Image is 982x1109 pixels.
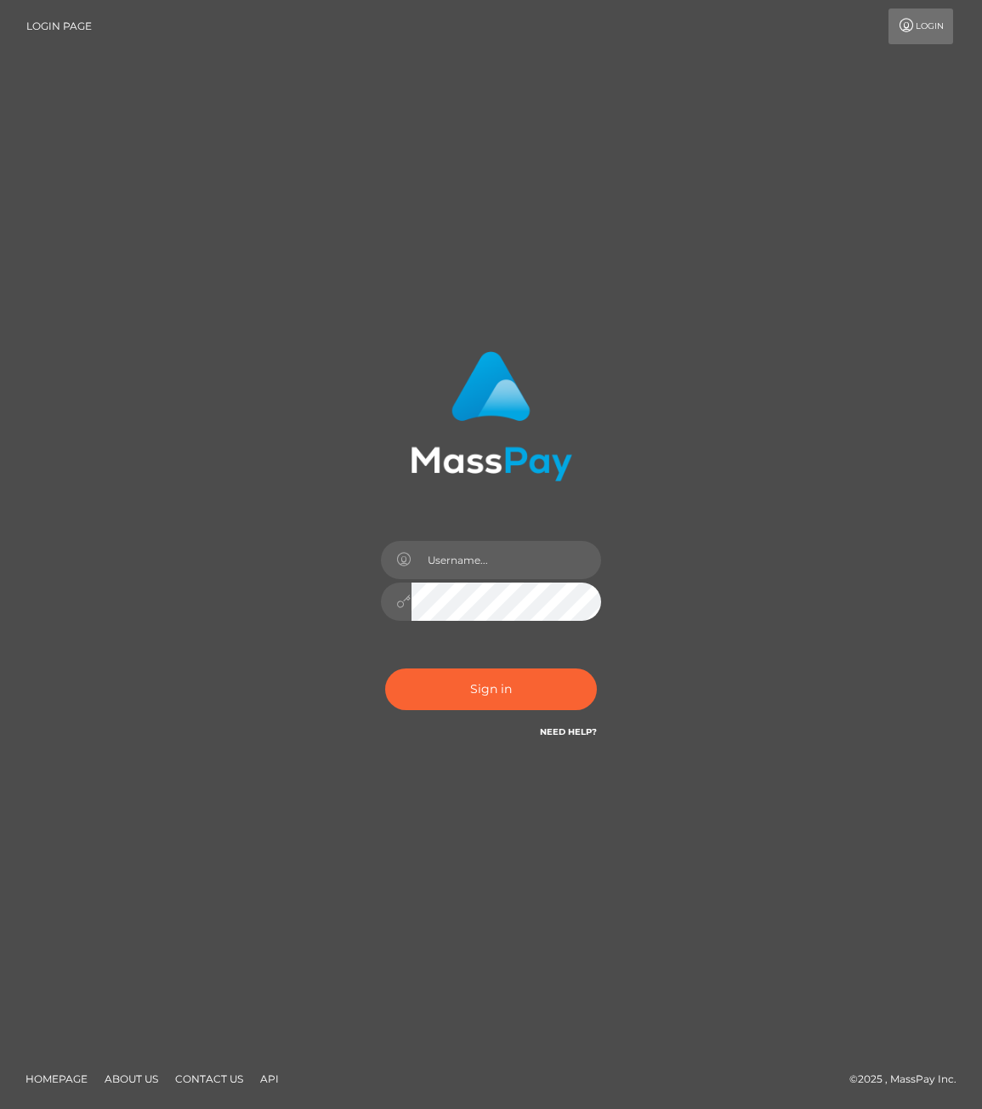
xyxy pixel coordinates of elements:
[168,1066,250,1092] a: Contact Us
[26,9,92,44] a: Login Page
[849,1070,969,1089] div: © 2025 , MassPay Inc.
[98,1066,165,1092] a: About Us
[412,541,602,579] input: Username...
[540,726,597,737] a: Need Help?
[19,1066,94,1092] a: Homepage
[888,9,953,44] a: Login
[253,1066,286,1092] a: API
[411,351,572,481] img: MassPay Login
[385,668,598,710] button: Sign in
